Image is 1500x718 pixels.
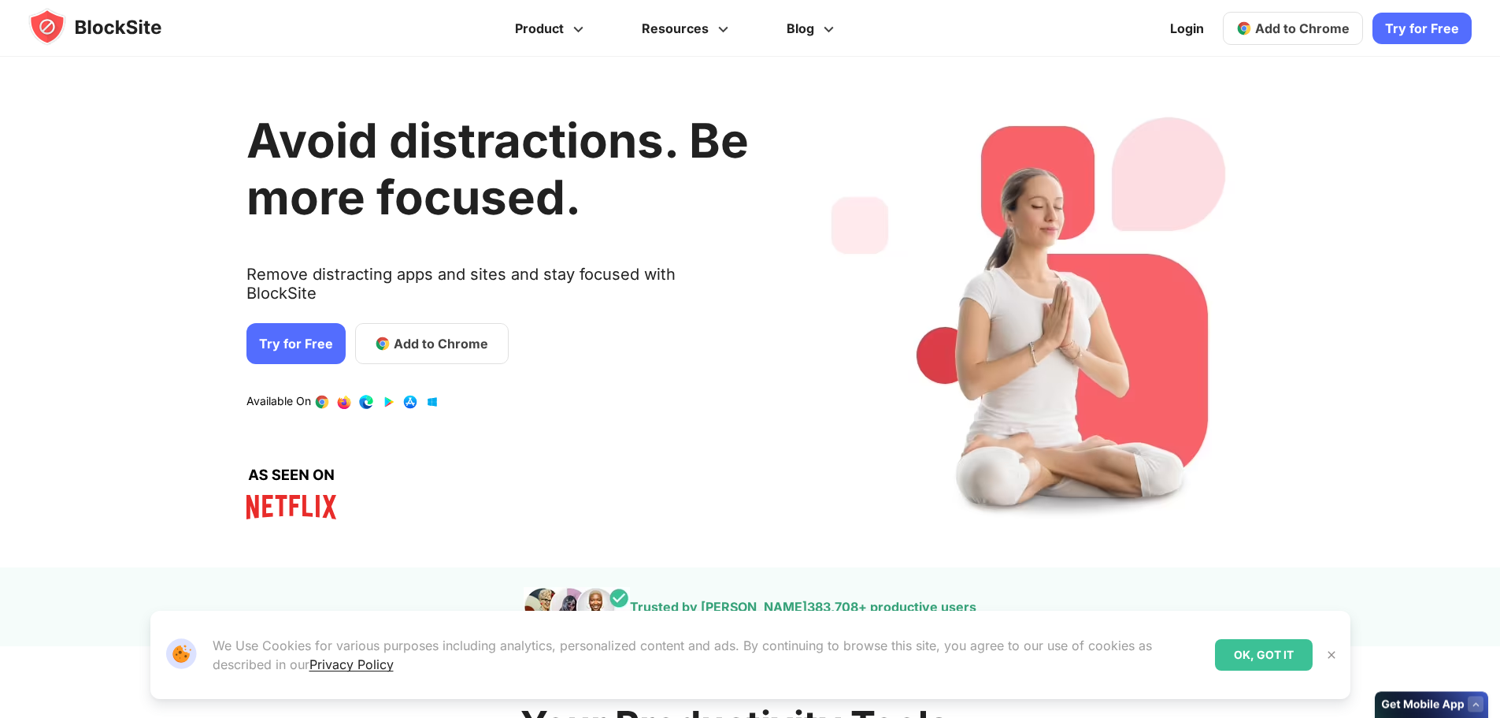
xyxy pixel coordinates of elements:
a: Try for Free [1372,13,1472,44]
a: Login [1161,9,1213,47]
a: Add to Chrome [1223,12,1363,45]
text: Remove distracting apps and sites and stay focused with BlockSite [246,265,749,315]
div: OK, GOT IT [1215,639,1313,671]
h1: Avoid distractions. Be more focused. [246,112,749,225]
img: Close [1325,649,1338,661]
text: Available On [246,394,311,410]
span: Add to Chrome [394,334,488,353]
img: pepole images [524,587,630,627]
a: Try for Free [246,323,346,364]
button: Close [1321,645,1342,665]
p: We Use Cookies for various purposes including analytics, personalized content and ads. By continu... [213,636,1202,674]
a: Add to Chrome [355,323,509,364]
img: chrome-icon.svg [1236,20,1252,36]
a: Privacy Policy [309,657,394,672]
img: blocksite-icon.5d769676.svg [28,8,192,46]
span: Add to Chrome [1255,20,1350,36]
